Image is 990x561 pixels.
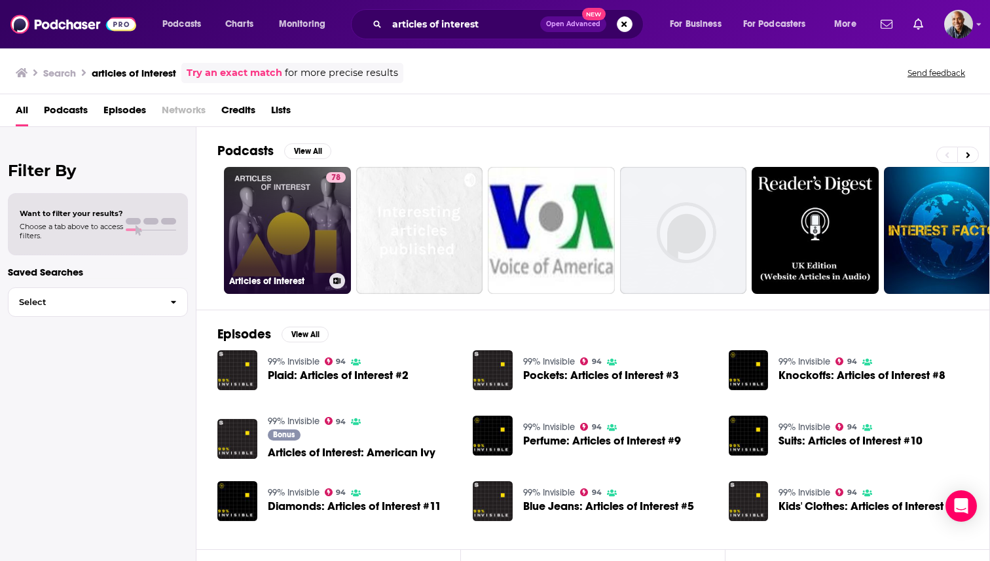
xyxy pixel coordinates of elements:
[729,416,769,456] img: Suits: Articles of Interest #10
[217,350,257,390] img: Plaid: Articles of Interest #2
[580,423,602,431] a: 94
[473,350,513,390] img: Pockets: Articles of Interest #3
[284,143,331,159] button: View All
[834,15,856,33] span: More
[285,65,398,81] span: for more precise results
[268,370,409,381] a: Plaid: Articles of Interest #2
[217,14,261,35] a: Charts
[592,490,602,496] span: 94
[363,9,656,39] div: Search podcasts, credits, & more...
[325,417,346,425] a: 94
[187,65,282,81] a: Try an exact match
[103,100,146,126] a: Episodes
[904,67,969,79] button: Send feedback
[779,356,830,367] a: 99% Invisible
[44,100,88,126] span: Podcasts
[523,370,679,381] a: Pockets: Articles of Interest #3
[336,490,346,496] span: 94
[273,431,295,439] span: Bonus
[217,143,331,159] a: PodcastsView All
[944,10,973,39] img: User Profile
[729,350,769,390] a: Knockoffs: Articles of Interest #8
[8,161,188,180] h2: Filter By
[279,15,325,33] span: Monitoring
[162,15,201,33] span: Podcasts
[661,14,738,35] button: open menu
[473,481,513,521] a: Blue Jeans: Articles of Interest #5
[268,501,441,512] a: Diamonds: Articles of Interest #11
[540,16,606,32] button: Open AdvancedNew
[743,15,806,33] span: For Podcasters
[225,15,253,33] span: Charts
[10,12,136,37] img: Podchaser - Follow, Share and Rate Podcasts
[217,481,257,521] img: Diamonds: Articles of Interest #11
[835,488,857,496] a: 94
[268,356,320,367] a: 99% Invisible
[729,481,769,521] img: Kids' Clothes: Articles of Interest #1
[735,14,825,35] button: open menu
[779,370,945,381] a: Knockoffs: Articles of Interest #8
[8,287,188,317] button: Select
[153,14,218,35] button: open menu
[779,422,830,433] a: 99% Invisible
[779,487,830,498] a: 99% Invisible
[847,424,857,430] span: 94
[217,419,257,459] img: Articles of Interest: American Ivy
[325,357,346,365] a: 94
[268,447,435,458] a: Articles of Interest: American Ivy
[16,100,28,126] a: All
[847,359,857,365] span: 94
[523,435,681,446] a: Perfume: Articles of Interest #9
[523,501,694,512] a: Blue Jeans: Articles of Interest #5
[268,416,320,427] a: 99% Invisible
[779,501,959,512] a: Kids' Clothes: Articles of Interest #1
[546,21,600,27] span: Open Advanced
[331,172,340,185] span: 78
[336,419,346,425] span: 94
[908,13,928,35] a: Show notifications dropdown
[336,359,346,365] span: 94
[224,167,351,294] a: 78Articles of Interest
[835,357,857,365] a: 94
[592,424,602,430] span: 94
[580,357,602,365] a: 94
[326,172,346,183] a: 78
[20,222,123,240] span: Choose a tab above to access filters.
[944,10,973,39] button: Show profile menu
[670,15,722,33] span: For Business
[270,14,342,35] button: open menu
[217,143,274,159] h2: Podcasts
[92,67,176,79] h3: articles of interest
[221,100,255,126] a: Credits
[20,209,123,218] span: Want to filter your results?
[387,14,540,35] input: Search podcasts, credits, & more...
[875,13,898,35] a: Show notifications dropdown
[217,326,271,342] h2: Episodes
[779,435,923,446] a: Suits: Articles of Interest #10
[473,416,513,456] img: Perfume: Articles of Interest #9
[945,490,977,522] div: Open Intercom Messenger
[8,266,188,278] p: Saved Searches
[847,490,857,496] span: 94
[944,10,973,39] span: Logged in as EricBarnett-SupportingCast
[9,298,160,306] span: Select
[523,422,575,433] a: 99% Invisible
[229,276,324,287] h3: Articles of Interest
